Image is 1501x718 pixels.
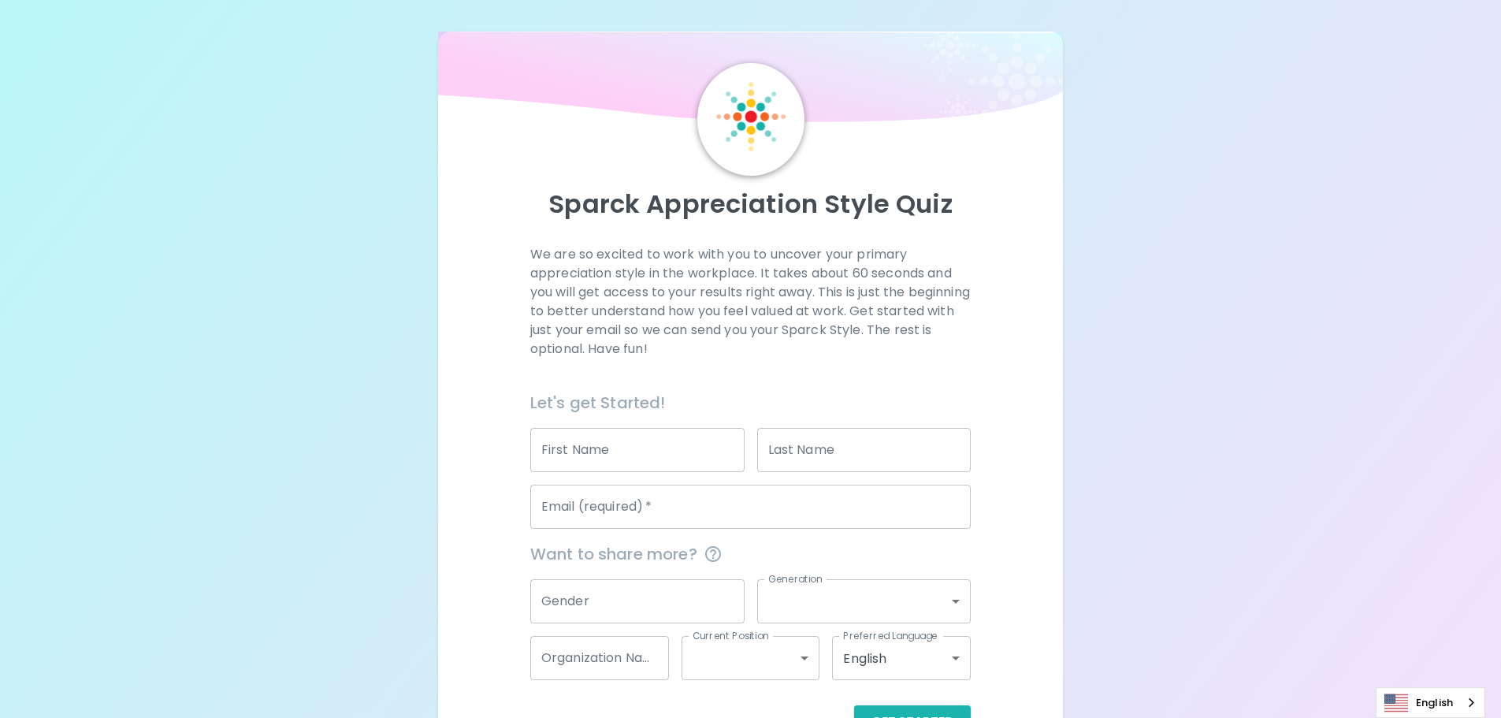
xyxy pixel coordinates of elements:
[693,629,769,642] label: Current Position
[1376,687,1485,718] div: Language
[843,629,938,642] label: Preferred Language
[530,390,971,415] h6: Let's get Started!
[1376,687,1485,718] aside: Language selected: English
[438,32,1064,130] img: wave
[768,572,823,586] label: Generation
[530,541,971,567] span: Want to share more?
[457,188,1045,220] p: Sparck Appreciation Style Quiz
[716,82,786,151] img: Sparck Logo
[530,245,971,359] p: We are so excited to work with you to uncover your primary appreciation style in the workplace. I...
[704,545,723,564] svg: This information is completely confidential and only used for aggregated appreciation studies at ...
[832,636,971,680] div: English
[1377,688,1484,717] a: English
